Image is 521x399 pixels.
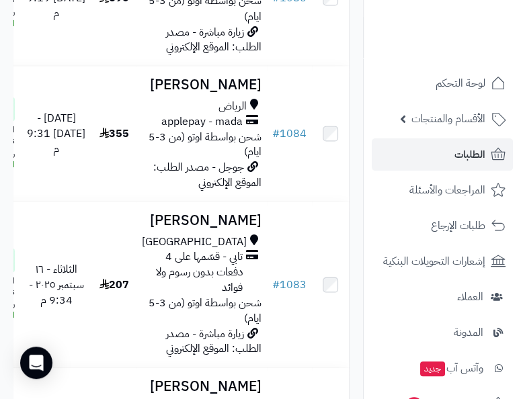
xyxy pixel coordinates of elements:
[419,359,483,378] span: وآتس آب
[142,249,243,295] span: تابي - قسّمها على 4 دفعات بدون رسوم ولا فوائد
[431,216,485,235] span: طلبات الإرجاع
[272,276,280,292] span: #
[20,347,52,379] div: Open Intercom Messenger
[430,38,508,66] img: logo-2.png
[372,281,513,313] a: العملاء
[457,287,483,306] span: العملاء
[372,67,513,99] a: لوحة التحكم
[383,252,485,271] span: إشعارات التحويلات البنكية
[454,145,485,164] span: الطلبات
[272,125,307,141] a: #1084
[142,234,247,249] span: [GEOGRAPHIC_DATA]
[272,276,307,292] a: #1083
[272,125,280,141] span: #
[409,181,485,199] span: المراجعات والأسئلة
[149,294,262,326] span: شحن بواسطة اوتو (من 3-5 ايام)
[27,109,85,157] span: [DATE] - [DATE] 9:31 م
[372,174,513,206] a: المراجعات والأسئلة
[149,128,262,160] span: شحن بواسطة اوتو (من 3-5 ايام)
[454,323,483,342] span: المدونة
[99,125,129,141] span: 355
[166,24,262,55] span: زيارة مباشرة - مصدر الطلب: الموقع الإلكتروني
[372,138,513,171] a: الطلبات
[99,276,129,292] span: 207
[372,316,513,349] a: المدونة
[218,98,247,114] span: الرياض
[420,361,445,376] span: جديد
[142,77,262,92] h3: [PERSON_NAME]
[372,352,513,384] a: وآتس آبجديد
[411,109,485,128] span: الأقسام والمنتجات
[436,74,485,93] span: لوحة التحكم
[372,245,513,277] a: إشعارات التحويلات البنكية
[153,159,262,190] span: جوجل - مصدر الطلب: الموقع الإلكتروني
[142,212,262,228] h3: [PERSON_NAME]
[142,378,262,394] h3: [PERSON_NAME]
[166,325,262,357] span: زيارة مباشرة - مصدر الطلب: الموقع الإلكتروني
[161,114,243,129] span: applepay - mada
[372,210,513,242] a: طلبات الإرجاع
[29,261,84,308] span: الثلاثاء - ١٦ سبتمبر ٢٠٢٥ - 9:34 م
